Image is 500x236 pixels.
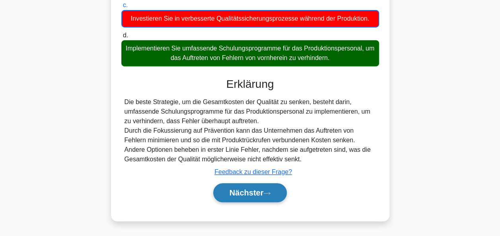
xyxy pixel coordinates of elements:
div: Investieren Sie in verbesserte Qualitätssicherungsprozesse während der Produktion. [121,10,379,27]
div: Die beste Strategie, um die Gesamtkosten der Qualität zu senken, besteht darin, umfassende Schulu... [125,97,376,164]
a: Feedback zu dieser Frage? [214,168,292,175]
span: c. [123,2,128,8]
div: Implementieren Sie umfassende Schulungsprogramme für das Produktionspersonal, um das Auftreten vo... [121,40,379,66]
h3: Erklärung [126,77,374,91]
span: d. [123,32,128,39]
font: Nächster [230,188,264,197]
button: Nächster [213,183,287,202]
